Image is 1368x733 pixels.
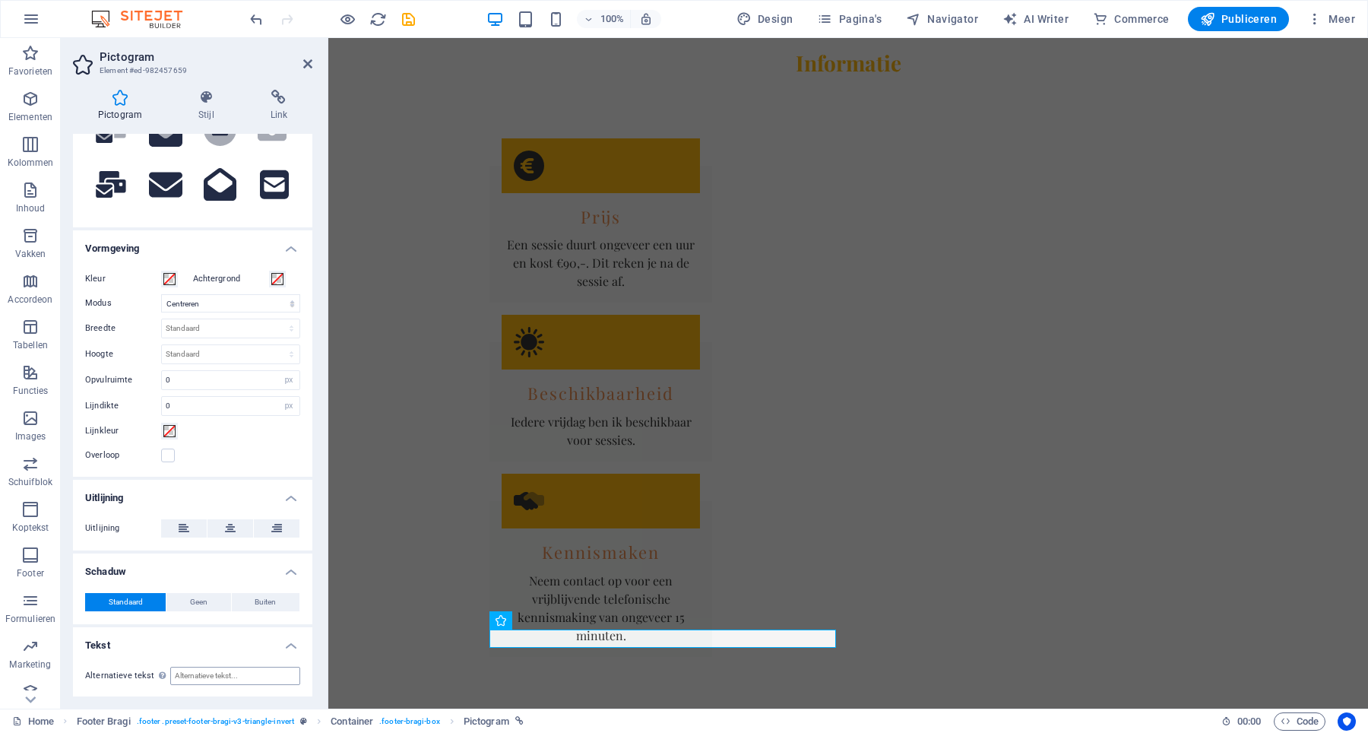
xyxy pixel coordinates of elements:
[73,480,312,507] h4: Uitlijning
[245,90,312,122] h4: Link
[17,567,44,579] p: Footer
[515,717,524,725] i: Dit element is gelinkt
[1221,712,1262,731] h6: Sessietijd
[85,401,161,410] label: Lijndikte
[8,157,54,169] p: Kolommen
[8,65,52,78] p: Favorieten
[16,202,46,214] p: Inhoud
[996,7,1075,31] button: AI Writer
[166,593,230,611] button: Geen
[338,10,356,28] button: Klik hier om de voorbeeldmodus te verlaten en verder te gaan met bewerken
[77,712,524,731] nav: breadcrumb
[331,712,373,731] span: Klik om te selecteren, dubbelklik om te bewerken
[85,159,137,211] button: Envelopes Bulk (FontAwesome Solid)
[9,658,51,671] p: Marketing
[13,339,48,351] p: Tabellen
[100,50,312,64] h2: Pictogram
[85,270,161,288] label: Kleur
[1338,712,1356,731] button: Usercentrics
[736,11,793,27] span: Design
[85,422,161,440] label: Lijnkleur
[170,667,300,685] input: Alternatieve tekst...
[8,476,52,488] p: Schuifblok
[73,90,173,122] h4: Pictogram
[195,159,246,211] button: Envelope Open (FontAwesome Solid)
[577,10,631,28] button: 100%
[1301,7,1361,31] button: Meer
[400,11,417,28] i: Opslaan (Ctrl+S)
[399,10,417,28] button: save
[13,385,49,397] p: Functies
[730,7,800,31] div: Design (Ctrl+Alt+Y)
[249,159,300,211] button: Square Envelope (FontAwesome Solid)
[1002,11,1069,27] span: AI Writer
[85,376,161,384] label: Opvulruimte
[600,10,624,28] h6: 100%
[464,712,509,731] span: Klik om te selecteren, dubbelklik om te bewerken
[193,270,269,288] label: Achtergrond
[5,613,55,625] p: Formulieren
[85,350,161,358] label: Hoogte
[85,324,161,332] label: Breedte
[73,554,312,581] h4: Schaduw
[15,248,46,260] p: Vakken
[300,717,307,725] i: Dit element is een aanpasbare voorinstelling
[639,12,653,26] i: Stel bij het wijzigen van de grootte van de weergegeven website automatisch het juist zoomniveau ...
[100,64,282,78] h3: Element #ed-982457659
[73,627,312,655] h4: Tekst
[1188,7,1289,31] button: Publiceren
[232,593,299,611] button: Buiten
[900,7,984,31] button: Navigator
[12,712,54,731] a: Klik om selectie op te heffen, dubbelklik om Pagina's te open
[1281,712,1319,731] span: Code
[87,10,201,28] img: Editor Logo
[1237,712,1261,731] span: 00 00
[1248,716,1250,727] span: :
[817,11,882,27] span: Pagina's
[8,294,52,306] p: Accordeon
[85,667,170,685] label: Alternatieve tekst
[85,294,161,313] label: Modus
[1093,11,1170,27] span: Commerce
[369,10,387,28] button: reload
[137,712,294,731] span: . footer .preset-footer-bragi-v3-triangle-invert
[255,593,276,611] span: Buiten
[109,593,143,611] span: Standaard
[73,230,312,258] h4: Vormgeving
[811,7,888,31] button: Pagina's
[12,522,49,534] p: Koptekst
[85,519,161,538] label: Uitlijning
[15,430,46,443] p: Images
[77,712,131,731] span: Klik om te selecteren, dubbelklik om te bewerken
[140,159,192,211] button: Envelope (FontAwesome Solid)
[906,11,978,27] span: Navigator
[730,7,800,31] button: Design
[1200,11,1277,27] span: Publiceren
[1087,7,1176,31] button: Commerce
[247,10,265,28] button: undo
[190,593,207,611] span: Geen
[85,446,161,465] label: Overloop
[173,90,245,122] h4: Stijl
[1274,712,1325,731] button: Code
[248,11,265,28] i: Ongedaan maken: Knippen (Ctrl+Z)
[85,593,166,611] button: Standaard
[1307,11,1355,27] span: Meer
[8,111,52,123] p: Elementen
[379,712,440,731] span: . footer-bragi-box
